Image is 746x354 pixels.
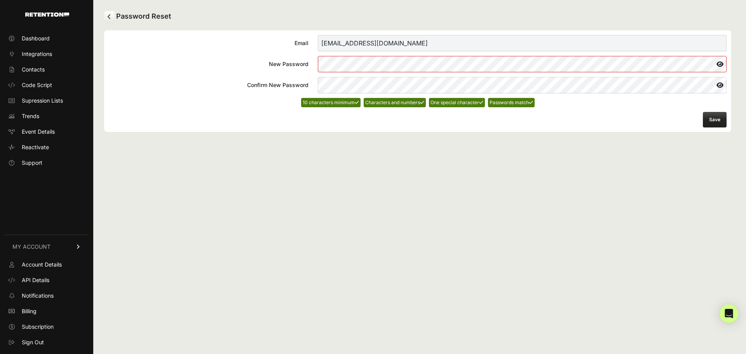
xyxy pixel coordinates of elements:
[5,258,89,271] a: Account Details
[5,305,89,317] a: Billing
[22,307,37,315] span: Billing
[5,79,89,91] a: Code Script
[12,243,51,251] span: MY ACCOUNT
[488,98,535,107] li: Passwords match
[109,39,309,47] div: Email
[364,98,426,107] li: Characters and numbers
[22,66,45,73] span: Contacts
[109,60,309,68] div: New Password
[22,35,50,42] span: Dashboard
[5,94,89,107] a: Supression Lists
[25,12,69,17] img: Retention.com
[22,112,39,120] span: Trends
[104,11,731,23] h2: Password Reset
[22,292,54,300] span: Notifications
[22,81,52,89] span: Code Script
[109,81,309,89] div: Confirm New Password
[5,32,89,45] a: Dashboard
[318,77,727,93] input: Confirm New Password
[22,276,49,284] span: API Details
[5,274,89,286] a: API Details
[5,321,89,333] a: Subscription
[720,304,738,323] div: Open Intercom Messenger
[22,97,63,105] span: Supression Lists
[429,98,485,107] li: One special character
[5,336,89,349] a: Sign Out
[22,128,55,136] span: Event Details
[5,289,89,302] a: Notifications
[5,157,89,169] a: Support
[22,261,62,269] span: Account Details
[22,159,42,167] span: Support
[5,48,89,60] a: Integrations
[5,63,89,76] a: Contacts
[22,338,44,346] span: Sign Out
[5,110,89,122] a: Trends
[22,143,49,151] span: Reactivate
[301,98,361,107] li: 10 characters minimum
[318,56,727,72] input: New Password
[22,50,52,58] span: Integrations
[5,141,89,153] a: Reactivate
[22,323,54,331] span: Subscription
[318,35,727,51] input: Email
[703,112,727,127] button: Save
[5,235,89,258] a: MY ACCOUNT
[5,126,89,138] a: Event Details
